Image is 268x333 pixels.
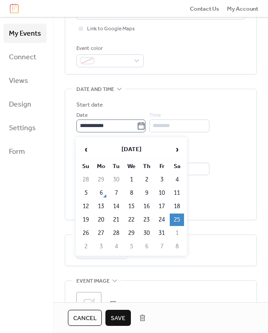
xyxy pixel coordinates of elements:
div: ; [76,292,101,317]
td: 3 [155,173,169,186]
td: 2 [79,240,93,253]
span: Design [9,98,31,111]
td: 29 [124,227,138,239]
td: 23 [139,214,154,226]
td: 17 [155,200,169,213]
a: My Account [227,4,258,13]
td: 5 [79,187,93,199]
a: Design [4,95,46,114]
a: Contact Us [190,4,219,13]
td: 1 [170,227,184,239]
td: 7 [109,187,123,199]
td: 2 [139,173,154,186]
td: 28 [109,227,123,239]
td: 16 [139,200,154,213]
button: Save [105,310,131,326]
span: Form [9,145,25,159]
th: Sa [170,160,184,173]
a: Connect [4,47,46,66]
span: Time [149,111,161,120]
div: Event color [76,44,142,53]
a: My Events [4,24,46,43]
td: 30 [109,173,123,186]
td: 21 [109,214,123,226]
td: 6 [139,240,154,253]
td: 31 [155,227,169,239]
td: 4 [109,240,123,253]
th: Tu [109,160,123,173]
span: Link to Google Maps [87,25,135,33]
td: 14 [109,200,123,213]
div: Start date [76,100,103,109]
span: Connect [9,50,36,64]
span: Cancel [73,314,96,323]
button: Cancel [68,310,102,326]
a: Settings [4,118,46,137]
td: 10 [155,187,169,199]
td: 8 [124,187,138,199]
td: 9 [139,187,154,199]
span: Date and time [76,85,114,94]
th: Mo [94,160,108,173]
td: 7 [155,240,169,253]
span: Save [111,314,126,323]
td: 24 [155,214,169,226]
td: 4 [170,173,184,186]
span: My Events [9,27,41,41]
td: 13 [94,200,108,213]
th: Su [79,160,93,173]
span: Event image [76,276,110,285]
td: 6 [94,187,108,199]
a: Views [4,71,46,90]
th: Fr [155,160,169,173]
a: Form [4,142,46,161]
td: 11 [170,187,184,199]
td: 25 [170,214,184,226]
td: 5 [124,240,138,253]
td: 29 [94,173,108,186]
td: 27 [94,227,108,239]
td: 20 [94,214,108,226]
td: 30 [139,227,154,239]
td: 12 [79,200,93,213]
span: Views [9,74,28,88]
td: 26 [79,227,93,239]
span: Date [76,111,88,120]
th: We [124,160,138,173]
td: 28 [79,173,93,186]
td: 18 [170,200,184,213]
span: ‹ [79,140,92,158]
th: Th [139,160,154,173]
span: Settings [9,121,36,135]
td: 15 [124,200,138,213]
td: 22 [124,214,138,226]
th: [DATE] [94,140,169,159]
td: 19 [79,214,93,226]
td: 8 [170,240,184,253]
td: 3 [94,240,108,253]
td: 1 [124,173,138,186]
img: logo [10,4,19,13]
span: › [170,140,184,158]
